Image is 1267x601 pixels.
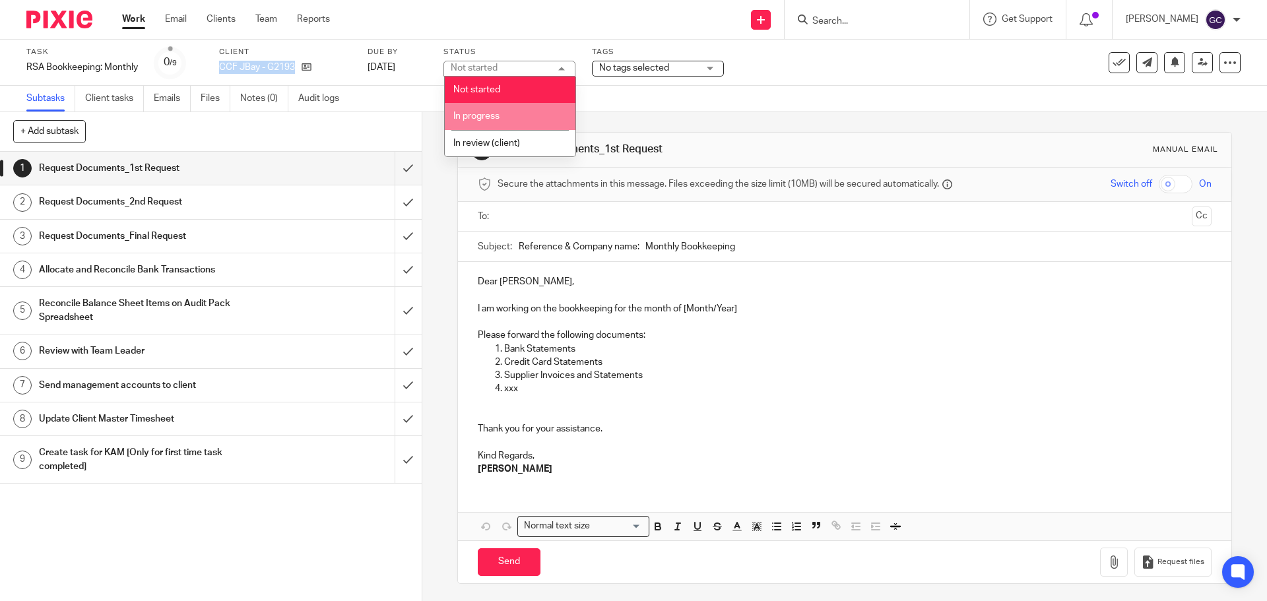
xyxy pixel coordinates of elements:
[201,86,230,111] a: Files
[13,342,32,360] div: 6
[368,47,427,57] label: Due by
[219,47,351,57] label: Client
[1002,15,1053,24] span: Get Support
[39,226,267,246] h1: Request Documents_Final Request
[26,61,138,74] div: RSA Bookkeeping: Monthly
[1153,144,1218,155] div: Manual email
[478,275,1211,288] p: Dear [PERSON_NAME],
[521,519,593,533] span: Normal text size
[478,464,552,474] strong: [PERSON_NAME]
[1111,177,1152,191] span: Switch off
[811,16,930,28] input: Search
[500,142,873,156] h1: Request Documents_1st Request
[1126,13,1198,26] p: [PERSON_NAME]
[478,422,1211,435] p: Thank you for your assistance.
[26,11,92,28] img: Pixie
[504,369,1211,382] p: Supplier Invoices and Statements
[13,451,32,469] div: 9
[1205,9,1226,30] img: svg%3E
[165,13,187,26] a: Email
[1134,548,1211,577] button: Request files
[517,516,649,536] div: Search for option
[219,61,295,74] p: CCF JBay - G2193
[13,193,32,212] div: 2
[255,13,277,26] a: Team
[504,356,1211,369] p: Credit Card Statements
[13,376,32,395] div: 7
[39,294,267,327] h1: Reconcile Balance Sheet Items on Audit Pack Spreadsheet
[297,13,330,26] a: Reports
[39,260,267,280] h1: Allocate and Reconcile Bank Transactions
[478,329,1211,342] p: Please forward the following documents:
[39,375,267,395] h1: Send management accounts to client
[443,47,575,57] label: Status
[368,63,395,72] span: [DATE]
[26,47,138,57] label: Task
[164,55,177,70] div: 0
[592,47,724,57] label: Tags
[453,139,520,148] span: In review (client)
[39,341,267,361] h1: Review with Team Leader
[1192,206,1212,226] button: Cc
[13,301,32,320] div: 5
[122,13,145,26] a: Work
[39,443,267,476] h1: Create task for KAM [Only for first time task completed]
[240,86,288,111] a: Notes (0)
[39,409,267,429] h1: Update Client Master Timesheet
[13,261,32,279] div: 4
[478,449,1211,462] p: Kind Regards,
[85,86,144,111] a: Client tasks
[154,86,191,111] a: Emails
[478,240,512,253] label: Subject:
[170,59,177,67] small: /9
[599,63,669,73] span: No tags selected
[504,382,1211,395] p: xxx
[453,85,500,94] span: Not started
[504,342,1211,356] p: Bank Statements
[26,86,75,111] a: Subtasks
[451,63,498,73] div: Not started
[39,158,267,178] h1: Request Documents_1st Request
[1157,557,1204,567] span: Request files
[39,192,267,212] h1: Request Documents_2nd Request
[453,111,500,121] span: In progress
[13,410,32,428] div: 8
[594,519,641,533] input: Search for option
[298,86,349,111] a: Audit logs
[478,548,540,577] input: Send
[478,210,492,223] label: To:
[13,227,32,245] div: 3
[13,159,32,177] div: 1
[1199,177,1212,191] span: On
[478,302,1211,315] p: I am working on the bookkeeping for the month of [Month/Year]
[13,120,86,142] button: + Add subtask
[207,13,236,26] a: Clients
[498,177,939,191] span: Secure the attachments in this message. Files exceeding the size limit (10MB) will be secured aut...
